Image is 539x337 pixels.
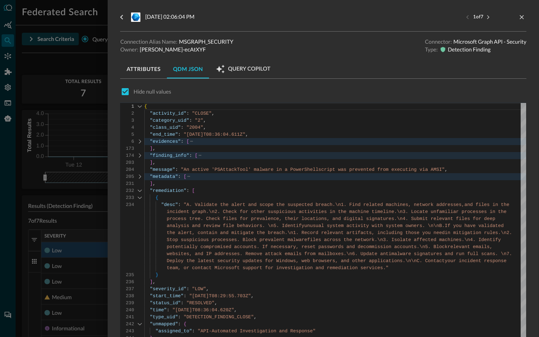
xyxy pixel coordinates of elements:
span: script was prevented from executing via AMSI" [319,167,445,172]
span: [ [195,153,198,158]
span: [ [186,139,189,144]
span: "API-Automated Investigation and Response" [198,328,316,334]
div: Click to collapse the range. [135,194,145,201]
div: 243 [120,328,134,335]
span: : [181,125,184,130]
div: 6 [120,138,134,145]
div: 173 [120,145,134,152]
span: "[DATE]T08:29:55.703Z" [190,293,251,299]
span: { [156,195,158,200]
div: 3 [120,117,134,124]
span: , [153,181,156,186]
span: "end_time" [150,132,178,137]
button: QDM JSON [167,60,209,78]
span: "remediation" [150,188,187,193]
span: : [186,286,189,292]
span: ] [150,146,153,151]
div: 1 [120,103,134,110]
span: : [186,111,189,116]
span: : [181,139,184,144]
button: close-drawer [517,12,527,22]
p: Hide null values [133,88,171,96]
span: , [254,314,257,320]
span: files across the network.\n3. Isolate affected ma [307,237,445,243]
span: "2" [195,118,204,123]
span: ] [150,279,153,285]
span: "type_uid" [150,314,178,320]
span: , [153,279,156,285]
span: , [215,300,217,306]
span: rom mailboxes.\n6. Update antimalware signatures a [307,251,448,257]
p: Connection Alias Name: [120,38,177,46]
span: process tree. Check files for prevalence, their lo [167,216,307,222]
span: , [251,293,254,299]
span: Query Copilot [228,66,271,73]
span: : [176,167,178,172]
span: : [178,202,181,208]
span: : [178,174,181,179]
span: 1 of 7 [473,14,484,20]
span: : [190,153,192,158]
span: "2004" [186,125,203,130]
p: Detection Finding [448,46,491,53]
span: , [212,111,215,116]
span: ivities in the machine timeline.\n3. Locate unfami [307,209,448,215]
span: , [206,286,209,292]
span: : [167,307,170,313]
span: , [234,307,237,313]
span: liar processes in the [448,209,507,215]
span: : [178,314,181,320]
span: "unmapped" [150,321,178,327]
span: Stop suspicious processes. Block prevalent malware [167,237,307,243]
div: 242 [120,321,134,328]
div: 204 [120,166,134,173]
span: "desc" [161,202,178,208]
span: "DETECTION_FINDING_CLOSE" [184,314,254,320]
span: "activity_id" [150,111,187,116]
div: Click to collapse the range. [135,103,145,110]
p: [DATE] 02:06:04 PM [145,12,194,22]
div: 2 [120,110,134,117]
span: "class_uid" [150,125,181,130]
div: 239 [120,300,134,307]
span: b browsers, and other applications.\n\nC. Contact [307,258,445,264]
div: Click to expand the range. [135,138,145,145]
span: , [153,160,156,165]
span: { [144,104,147,109]
svg: Microsoft Graph API - Security [131,12,140,22]
div: 231 [120,180,134,187]
span: , [445,167,448,172]
div: 234 [120,201,134,208]
span: ] [150,160,153,165]
button: Attributes [120,60,167,78]
span: Deploy the latest security updates for Windows, we [167,258,307,264]
p: Connector: [425,38,452,46]
span: on and remediation services." [307,265,389,271]
span: "RESOLVED" [186,300,215,306]
span: : [181,300,184,306]
span: , [153,146,156,151]
div: 174 [120,152,134,159]
span: ach.\n1. Find related machines, network addresses, [324,202,465,208]
div: 205 [120,173,134,180]
span: { [184,321,186,327]
span: potentially compromised accounts. If necessary, re [167,244,307,250]
div: 232 [120,187,134,194]
div: 235 [120,271,134,278]
div: 240 [120,307,134,314]
button: go back [115,11,128,23]
div: Click to expand the range. [135,173,145,180]
span: in mitigation rules.\n2. [445,230,512,236]
span: : [178,132,181,137]
span: set passwords and decommission accounts.\n5. Block [307,244,448,250]
p: MSGRAPH_SECURITY [179,38,234,46]
span: [ [184,174,186,179]
span: ] [150,181,153,186]
div: 203 [120,159,134,166]
span: "severity_id" [150,286,187,292]
span: If you have validated [445,223,504,229]
span: cord relevant artifacts, including those you need [307,230,445,236]
span: , [246,132,248,137]
p: Type: [425,46,438,53]
span: , [204,125,206,130]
